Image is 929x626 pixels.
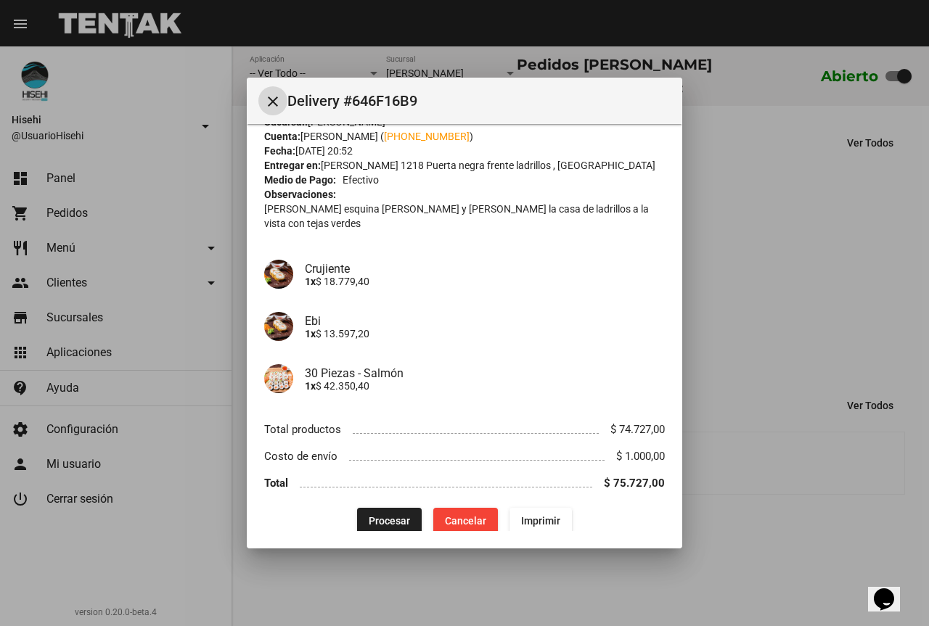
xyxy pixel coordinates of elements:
p: $ 42.350,40 [305,380,665,392]
iframe: chat widget [868,568,914,611]
span: Cancelar [445,515,486,527]
p: [PERSON_NAME] esquina [PERSON_NAME] y [PERSON_NAME] la casa de ladrillos a la vista con tejas verdes [264,202,665,231]
b: 1x [305,276,316,287]
a: [PHONE_NUMBER] [384,131,470,142]
img: 7b16739f-f524-49c1-bb1b-a60cff6b7858.jpg [264,364,293,393]
button: Imprimir [509,508,572,534]
h4: Crujiente [305,262,665,276]
strong: Fecha: [264,145,295,157]
div: [PERSON_NAME] ( ) [264,129,665,144]
h4: Ebi [305,314,665,328]
b: 1x [305,328,316,339]
img: 7cdb9648-d75d-4dd5-b927-1b7577c64cdb.jpg [264,260,293,289]
p: $ 13.597,20 [305,328,665,339]
li: Costo de envío $ 1.000,00 [264,443,665,470]
li: Total $ 75.727,00 [264,470,665,497]
b: 1x [305,380,316,392]
img: ac549602-9db9-49e7-81a7-04d9ee31ec3c.jpg [264,312,293,341]
p: $ 18.779,40 [305,276,665,287]
span: Delivery #646F16B9 [287,89,671,112]
li: Total productos $ 74.727,00 [264,416,665,443]
button: Procesar [357,508,422,534]
button: Cancelar [433,508,498,534]
span: Procesar [369,515,410,527]
strong: Observaciones: [264,189,336,200]
div: [DATE] 20:52 [264,144,665,158]
strong: Entregar en: [264,160,321,171]
mat-icon: Cerrar [264,93,282,110]
span: Imprimir [521,515,560,527]
h4: 30 Piezas - Salmón [305,366,665,380]
div: [PERSON_NAME] 1218 Puerta negra frente ladrillos , [GEOGRAPHIC_DATA] [264,158,665,173]
button: Cerrar [258,86,287,115]
strong: Cuenta: [264,131,300,142]
span: Efectivo [343,173,379,187]
strong: Medio de Pago: [264,173,336,187]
